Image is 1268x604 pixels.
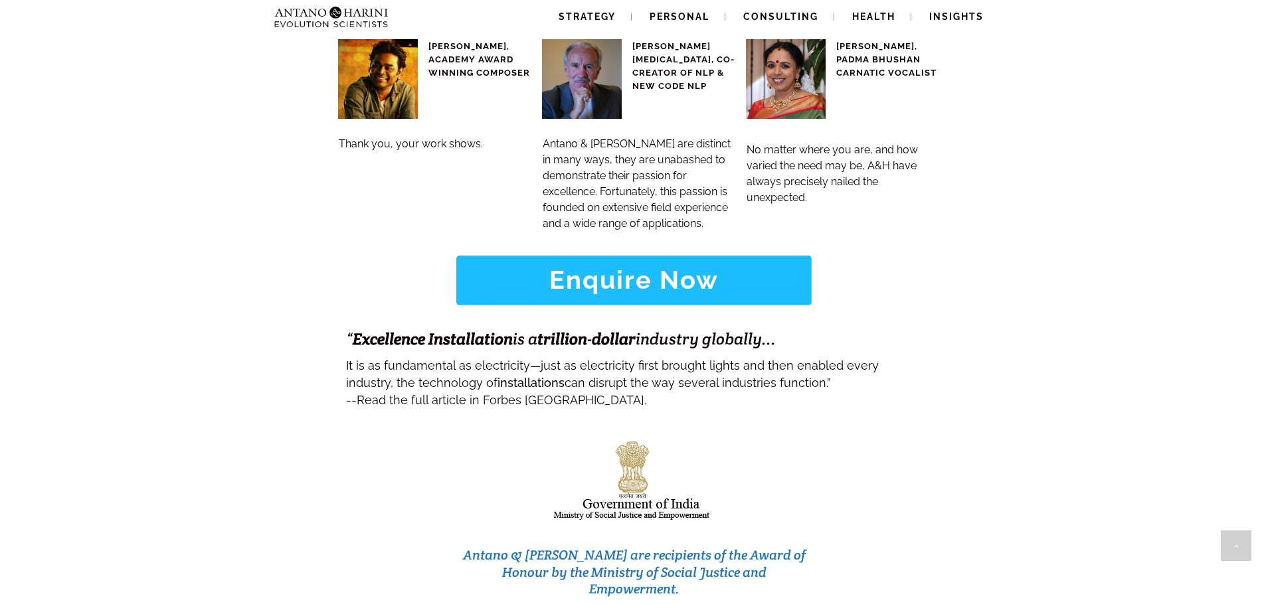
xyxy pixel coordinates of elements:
[746,39,826,119] img: Sudha Ragunathan
[542,39,622,119] img: John-grinder-big-square-300x300
[357,393,646,407] span: Read the full article in Forbes [GEOGRAPHIC_DATA].
[543,137,731,230] span: Antano & [PERSON_NAME] are distinct in many ways, they are unabashed to demonstrate their passion...
[836,40,939,80] h4: [PERSON_NAME], PADMA BHUSHAN CARNATIC VOCALIST
[346,393,357,407] span: --
[549,265,719,295] strong: Enquire Now
[459,547,810,598] h3: Antano & [PERSON_NAME] are recipients of the Award of Honour by the Ministry of Social Justice an...
[338,39,418,119] img: ar rahman
[929,11,984,22] span: Insights
[559,11,616,22] span: Strategy
[353,329,513,349] strong: Excellence Installation
[553,437,716,523] img: india-logo1
[346,329,776,349] span: “ is a - industry globally...
[428,41,530,78] span: [PERSON_NAME], ACADEMY AWARD WINNING COMPOSER
[852,11,895,22] span: Health
[592,329,636,349] strong: dollar
[537,329,587,349] strong: trillion
[339,137,483,150] span: Thank you, your work shows.
[498,376,565,390] strong: installations
[650,11,709,22] span: Personal
[747,143,918,204] span: No matter where you are, and how varied the need may be, A&H have always precisely nailed the une...
[743,11,818,22] span: Consulting
[632,41,735,91] span: [PERSON_NAME][MEDICAL_DATA], CO-CREATOR OF NLP & NEW CODE NLP
[456,256,812,305] a: Enquire Now
[346,358,879,390] span: It is as fundamental as electricity—just as electricity first brought lights and then enabled eve...
[357,386,646,410] a: Read the full article in Forbes [GEOGRAPHIC_DATA].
